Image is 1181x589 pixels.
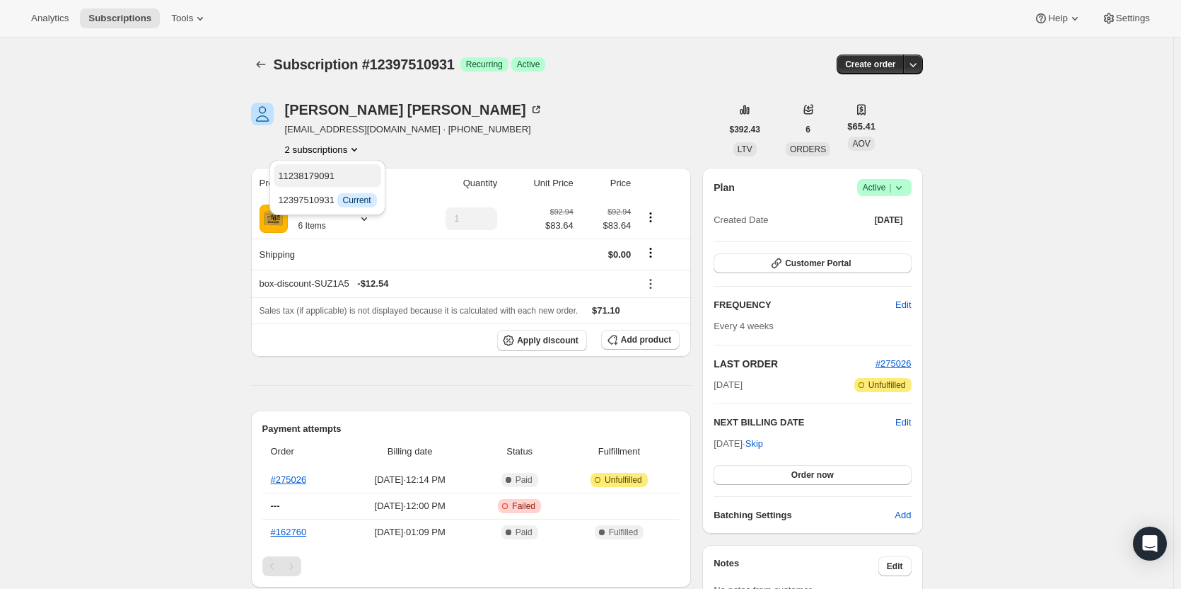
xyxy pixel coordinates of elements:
[1133,527,1167,561] div: Open Intercom Messenger
[605,474,642,486] span: Unfulfilled
[262,422,680,436] h2: Payment attempts
[1093,8,1158,28] button: Settings
[785,258,851,269] span: Customer Portal
[895,298,911,312] span: Edit
[721,120,769,139] button: $392.43
[714,253,911,273] button: Customer Portal
[88,13,151,24] span: Subscriptions
[466,59,503,70] span: Recurring
[517,59,540,70] span: Active
[271,501,280,511] span: ---
[730,124,760,135] span: $392.43
[171,13,193,24] span: Tools
[714,357,875,371] h2: LAST ORDER
[714,213,768,227] span: Created Date
[517,335,578,346] span: Apply discount
[875,215,903,226] span: [DATE]
[878,556,912,576] button: Edit
[274,57,455,72] span: Subscription #12397510931
[271,474,307,485] a: #275026
[592,305,620,316] span: $71.10
[737,433,772,455] button: Skip
[251,239,407,270] th: Shipping
[714,465,911,485] button: Order now
[607,207,631,216] small: $92.94
[895,508,911,522] span: Add
[481,445,559,459] span: Status
[887,561,903,572] span: Edit
[714,556,878,576] h3: Notes
[285,103,543,117] div: [PERSON_NAME] [PERSON_NAME]
[1116,13,1150,24] span: Settings
[845,59,895,70] span: Create order
[260,277,632,291] div: box-discount-SUZ1A5
[791,469,834,481] span: Order now
[797,120,819,139] button: 6
[738,144,752,154] span: LTV
[639,210,662,225] button: Product actions
[545,219,574,233] span: $83.64
[1048,13,1067,24] span: Help
[497,330,587,351] button: Apply discount
[278,195,376,205] span: 12397510931
[274,188,380,211] button: 12397510931 InfoCurrent
[343,195,371,206] span: Current
[407,168,501,199] th: Quantity
[31,13,69,24] span: Analytics
[348,525,472,539] span: [DATE] · 01:09 PM
[847,120,875,134] span: $65.41
[260,306,578,316] span: Sales tax (if applicable) is not displayed because it is calculated with each new order.
[745,437,763,451] span: Skip
[714,416,895,430] h2: NEXT BILLING DATE
[271,527,307,537] a: #162760
[262,436,344,467] th: Order
[895,416,911,430] button: Edit
[23,8,77,28] button: Analytics
[863,181,906,195] span: Active
[601,330,680,350] button: Add product
[578,168,636,199] th: Price
[512,501,535,512] span: Failed
[163,8,216,28] button: Tools
[714,181,735,195] h2: Plan
[875,358,912,369] a: #275026
[875,357,912,371] button: #275026
[714,438,763,449] span: [DATE] ·
[274,164,380,187] button: 11238179091
[357,277,388,291] span: - $12.54
[550,207,574,216] small: $92.94
[278,171,334,181] span: 11238179091
[837,55,904,74] button: Create order
[609,527,638,538] span: Fulfilled
[251,168,407,199] th: Product
[516,474,533,486] span: Paid
[621,334,671,345] span: Add product
[714,298,895,312] h2: FREQUENCY
[639,245,662,261] button: Shipping actions
[516,527,533,538] span: Paid
[714,378,743,392] span: [DATE]
[608,249,632,260] span: $0.00
[886,504,919,527] button: Add
[714,508,895,522] h6: Batching Settings
[852,139,870,149] span: AOV
[260,205,288,233] img: product img
[868,379,906,391] span: Unfulfilled
[866,210,912,230] button: [DATE]
[805,124,810,135] span: 6
[567,445,672,459] span: Fulfillment
[348,499,472,513] span: [DATE] · 12:00 PM
[1025,8,1090,28] button: Help
[889,182,891,193] span: |
[887,294,919,316] button: Edit
[251,55,271,74] button: Subscriptions
[262,556,680,576] nav: Pagination
[714,321,774,331] span: Every 4 weeks
[348,473,472,487] span: [DATE] · 12:14 PM
[80,8,160,28] button: Subscriptions
[501,168,578,199] th: Unit Price
[285,122,543,137] span: [EMAIL_ADDRESS][DOMAIN_NAME] · [PHONE_NUMBER]
[251,103,274,125] span: Susan Angelo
